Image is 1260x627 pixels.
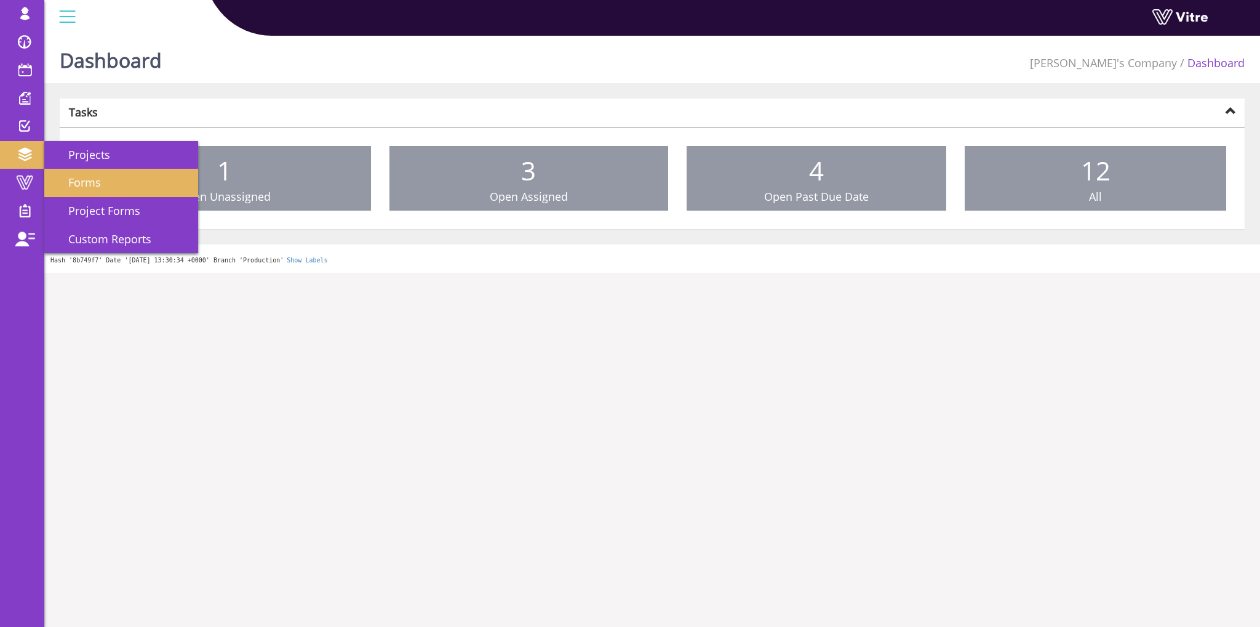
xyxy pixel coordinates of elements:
h1: Dashboard [60,31,162,83]
a: 4 Open Past Due Date [687,146,947,211]
a: 3 Open Assigned [389,146,668,211]
span: Open Assigned [490,189,568,204]
a: Show Labels [287,257,327,264]
span: Forms [54,175,101,190]
span: Projects [54,147,110,162]
span: 4 [809,153,824,188]
li: Dashboard [1177,55,1245,71]
a: Custom Reports [44,225,198,254]
span: Custom Reports [54,232,151,246]
a: Projects [44,141,198,169]
span: Hash '8b749f7' Date '[DATE] 13:30:34 +0000' Branch 'Production' [50,257,284,264]
span: Project Forms [54,203,140,218]
strong: Tasks [69,105,98,119]
span: Open Past Due Date [764,189,869,204]
span: Open Unassigned [178,189,271,204]
a: 1 Open Unassigned [78,146,371,211]
a: Forms [44,169,198,197]
span: 12 [1081,153,1110,188]
span: 1 [217,153,232,188]
a: Project Forms [44,197,198,225]
span: 3 [521,153,536,188]
span: All [1089,189,1102,204]
a: [PERSON_NAME]'s Company [1030,55,1177,70]
a: 12 All [965,146,1226,211]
